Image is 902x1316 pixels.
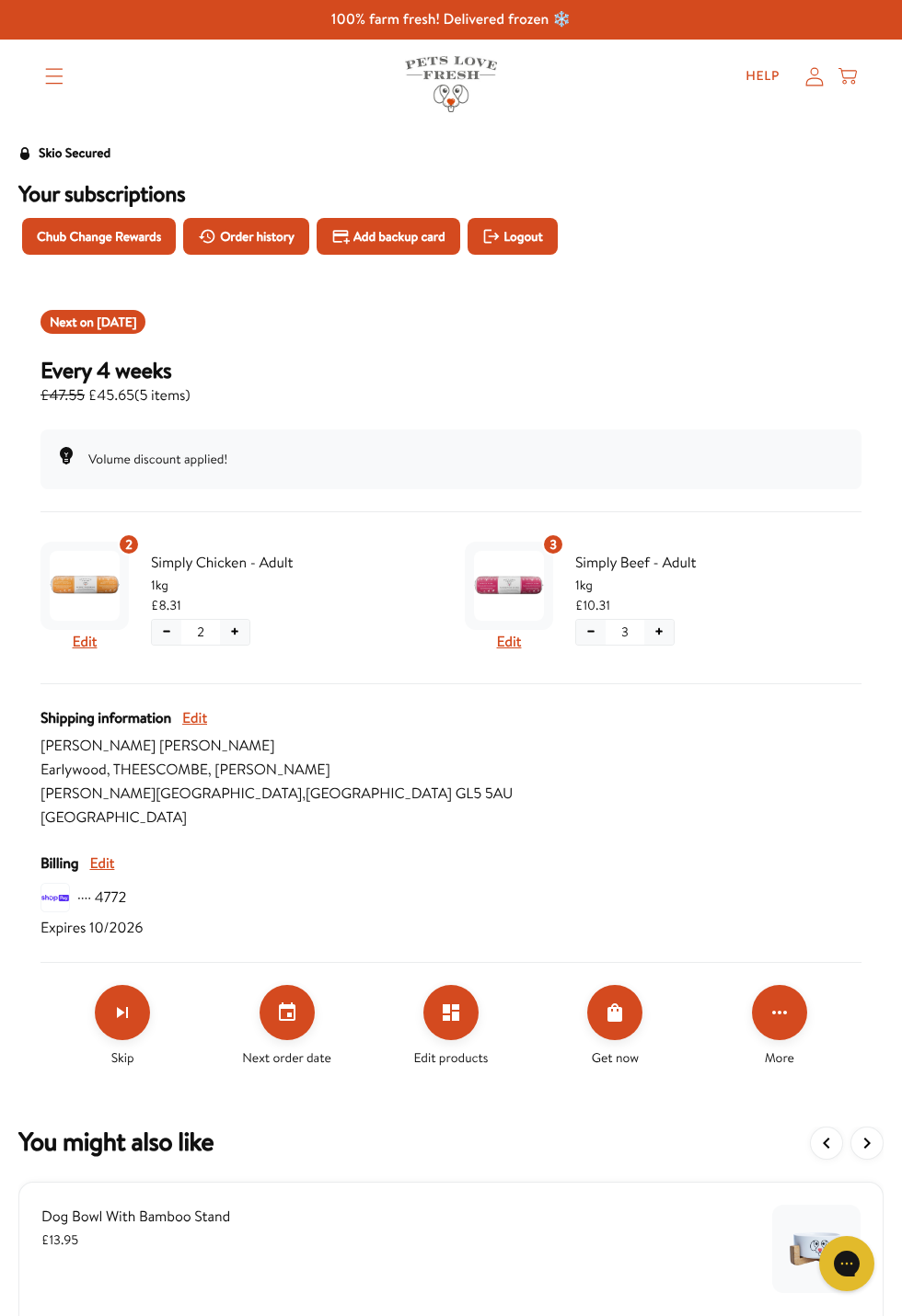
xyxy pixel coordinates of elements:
[37,226,161,246] span: Chub Change Rewards
[220,226,295,246] span: Order history
[465,534,862,661] div: Subscription product: Simply Beef - Adult
[317,218,460,255] button: Add backup card
[220,620,249,645] button: Increase quantity
[22,218,176,255] button: Chub Change Rewards
[182,706,207,730] button: Edit
[621,622,629,642] span: 3
[18,147,31,160] svg: Security
[151,551,437,575] span: Simply Chicken - Adult
[40,806,862,830] span: [GEOGRAPHIC_DATA]
[497,630,522,654] button: Edit
[40,356,862,407] div: Subscription for 5 items with cost £45.65. Renews Every 4 weeks
[40,883,70,912] img: svg%3E
[542,533,564,555] div: 3 units of item: Simply Beef - Adult
[40,706,171,730] span: Shipping information
[40,734,862,758] span: [PERSON_NAME] [PERSON_NAME]
[89,852,114,875] button: Edit
[353,226,445,246] span: Add backup card
[40,310,145,334] div: Shipment 2025-10-10T23:00:00+00:00
[731,58,794,95] a: Help
[575,551,862,575] span: Simply Beef - Adult
[40,383,191,407] span: £45.65 ( 5 items )
[810,1127,843,1160] button: View previous items
[575,595,610,615] span: £10.31
[30,53,78,99] summary: Translation missing: en.sections.header.menu
[810,1230,884,1298] iframe: Gorgias live chat messenger
[40,782,862,806] span: [PERSON_NAME][GEOGRAPHIC_DATA] , [GEOGRAPHIC_DATA] GL5 5AU
[18,1127,214,1160] h2: You might also want to add a one time order to your subscription.
[152,620,181,645] button: Decrease quantity
[18,143,110,179] a: Skio Secured
[592,1047,639,1068] span: Get now
[752,985,807,1040] button: Click for more options
[474,551,544,621] img: Simply Beef - Adult
[468,218,558,255] button: Logout
[587,985,642,1040] button: Order Now
[40,534,437,661] div: Subscription product: Simply Chicken - Adult
[183,218,309,255] button: Order history
[242,1047,331,1068] span: Next order date
[50,313,136,331] span: Next on
[40,356,191,383] h3: Every 4 weeks
[549,534,557,555] span: 3
[576,620,606,645] button: Decrease quantity
[39,143,110,165] div: Skio Secured
[413,1047,488,1068] span: Edit products
[111,1047,134,1068] span: Skip
[95,985,150,1040] button: Skip subscription
[88,450,227,468] span: Volume discount applied!
[850,1127,884,1160] button: View more items
[151,595,181,615] span: £8.31
[151,575,437,595] span: 1kg
[77,886,126,910] span: ···· 4772
[765,1047,794,1068] span: More
[405,56,497,112] img: Pets Love Fresh
[41,1230,78,1249] span: £13.95
[503,226,542,246] span: Logout
[781,1214,851,1284] img: Dog Bowl With Bamboo Stand
[40,985,862,1068] div: Make changes for subscription
[575,575,862,595] span: 1kg
[40,758,862,782] span: Earlywood , THEESCOMBE, [PERSON_NAME]
[644,620,674,645] button: Increase quantity
[125,534,133,555] span: 2
[97,313,136,331] span: Oct 11, 2025 (Europe/London)
[423,985,479,1040] button: Edit products
[40,385,85,406] s: £47.55
[260,985,315,1040] button: Set your next order date
[50,551,120,621] img: Simply Chicken - Adult
[40,916,143,940] span: Expires 10/2026
[40,852,78,875] span: Billing
[18,179,884,207] h3: Your subscriptions
[197,622,204,642] span: 2
[41,1207,230,1227] span: Dog Bowl With Bamboo Stand
[73,630,98,654] button: Edit
[118,533,140,555] div: 2 units of item: Simply Chicken - Adult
